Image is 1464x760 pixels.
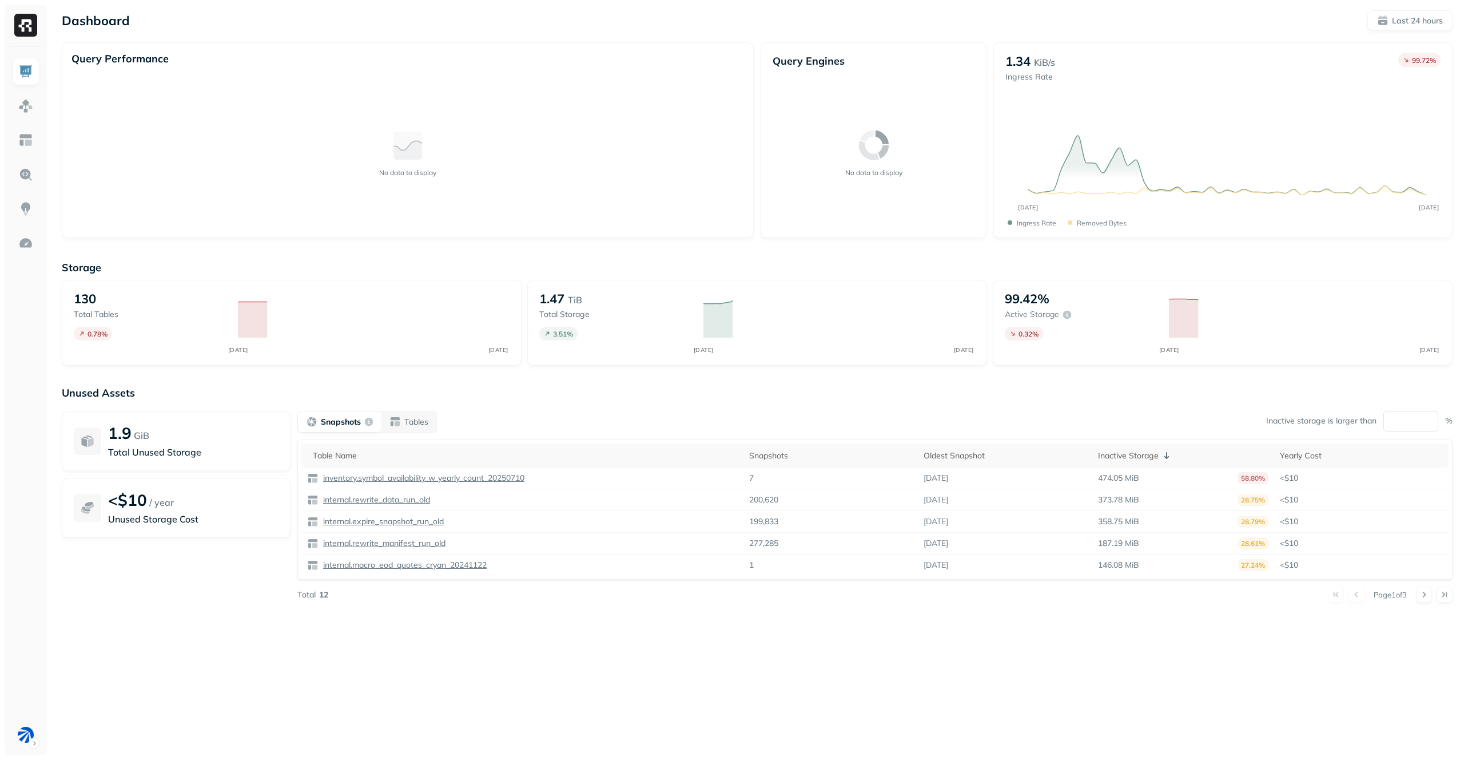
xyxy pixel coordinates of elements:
[1238,494,1268,506] p: 28.75%
[14,14,37,37] img: Ryft
[1159,346,1179,354] tspan: [DATE]
[1280,494,1443,505] p: <$10
[1280,560,1443,571] p: <$10
[228,346,248,354] tspan: [DATE]
[321,494,430,505] p: internal.rewrite_data_run_old
[108,423,132,443] p: 1.9
[313,450,738,461] div: Table Name
[321,516,444,527] p: internal.expire_snapshot_run_old
[307,473,319,484] img: table
[568,293,582,307] p: TiB
[18,64,33,79] img: Dashboard
[749,450,912,461] div: Snapshots
[108,512,279,526] p: Unused Storage Cost
[1238,472,1268,484] p: 58.80%
[319,560,487,571] a: internal.macro_eod_quotes_cryan_20241122
[18,167,33,182] img: Query Explorer
[319,538,445,549] a: internal.rewrite_manifest_run_old
[1098,473,1139,484] p: 474.05 MiB
[319,494,430,505] a: internal.rewrite_data_run_old
[1280,473,1443,484] p: <$10
[108,445,279,459] p: Total Unused Storage
[1280,450,1443,461] div: Yearly Cost
[924,516,948,527] p: [DATE]
[953,346,973,354] tspan: [DATE]
[1034,56,1055,69] p: KiB/s
[71,52,169,65] p: Query Performance
[1238,559,1268,571] p: 27.24%
[845,168,902,177] p: No data to display
[87,330,108,338] p: 0.78 %
[924,494,948,505] p: [DATE]
[307,538,319,549] img: table
[924,450,1087,461] div: Oldest Snapshot
[321,473,524,484] p: inventory.symbol_availability_w_yearly_count_20250710
[1017,219,1056,227] p: Ingress Rate
[1005,309,1059,320] p: Active storage
[1098,450,1159,461] p: Inactive Storage
[924,538,948,549] p: [DATE]
[297,589,316,600] p: Total
[1019,330,1039,338] p: 0.32 %
[749,538,778,549] p: 277,285
[307,560,319,571] img: table
[924,560,948,571] p: [DATE]
[1419,346,1439,354] tspan: [DATE]
[1412,56,1436,65] p: 99.72 %
[1005,72,1055,82] p: Ingress Rate
[149,496,174,509] p: / year
[321,560,487,571] p: internal.macro_eod_quotes_cryan_20241122
[319,516,444,527] a: internal.expire_snapshot_run_old
[319,473,524,484] a: inventory.symbol_availability_w_yearly_count_20250710
[539,309,692,320] p: Total storage
[1367,10,1453,31] button: Last 24 hours
[321,538,445,549] p: internal.rewrite_manifest_run_old
[773,54,974,68] p: Query Engines
[749,473,754,484] p: 7
[488,346,508,354] tspan: [DATE]
[1077,219,1127,227] p: Removed bytes
[924,473,948,484] p: [DATE]
[1098,516,1139,527] p: 358.75 MiB
[307,494,319,506] img: table
[1238,516,1268,528] p: 28.79%
[1374,589,1407,600] p: Page 1 of 3
[108,490,147,510] p: <$10
[1005,53,1031,69] p: 1.34
[1445,415,1453,426] p: %
[134,429,149,442] p: GiB
[404,417,428,427] p: Tables
[321,417,361,427] p: Snapshots
[18,133,33,148] img: Asset Explorer
[1005,291,1049,307] p: 99.42%
[553,330,573,338] p: 3.51 %
[1280,538,1443,549] p: <$10
[1392,15,1443,26] p: Last 24 hours
[1019,204,1039,211] tspan: [DATE]
[74,291,96,307] p: 130
[1098,494,1139,505] p: 373.78 MiB
[18,727,34,743] img: BAM
[1266,415,1377,426] p: Inactive storage is larger than
[18,201,33,216] img: Insights
[749,494,778,505] p: 200,620
[62,261,1453,274] p: Storage
[1280,516,1443,527] p: <$10
[319,589,328,600] p: 12
[1098,538,1139,549] p: 187.19 MiB
[307,516,319,528] img: table
[749,560,754,571] p: 1
[18,236,33,251] img: Optimization
[539,291,564,307] p: 1.47
[749,516,778,527] p: 199,833
[74,309,226,320] p: Total tables
[379,168,436,177] p: No data to display
[62,386,1453,399] p: Unused Assets
[693,346,713,354] tspan: [DATE]
[62,13,130,29] p: Dashboard
[1098,560,1139,571] p: 146.08 MiB
[1419,204,1439,211] tspan: [DATE]
[18,98,33,113] img: Assets
[1238,537,1268,549] p: 28.61%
